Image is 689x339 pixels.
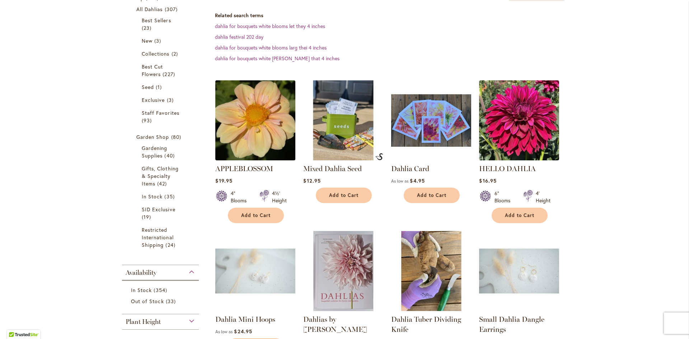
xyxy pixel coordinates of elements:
[142,144,181,159] a: Gardening Supplies
[215,155,295,162] a: APPLEBLOSSOM
[142,165,181,187] a: Gifts, Clothing &amp; Specialty Items
[329,192,358,198] span: Add to Cart
[142,226,181,249] a: Restricted International Shipping
[142,24,153,32] span: 23
[303,155,383,162] a: Mixed Dahlia Seed Mixed Dahlia Seed
[479,231,559,311] img: Small Dahlia Dangle Earrings
[142,63,181,78] a: Best Cut Flowers
[391,164,429,173] a: Dahlia Card
[391,306,471,312] a: Dahlia Tuber Dividing Knife
[136,133,169,140] span: Garden Shop
[391,80,471,160] img: Group shot of Dahlia Cards
[165,241,177,249] span: 24
[163,70,177,78] span: 227
[505,212,534,218] span: Add to Cart
[5,314,25,334] iframe: Launch Accessibility Center
[142,145,167,159] span: Gardening Supplies
[404,188,460,203] button: Add to Cart
[417,192,446,198] span: Add to Cart
[142,96,181,104] a: Exclusive
[142,37,181,44] a: New
[303,80,383,160] img: Mixed Dahlia Seed
[215,329,233,334] span: As low as
[215,23,325,29] a: dahlia for bouquets white blooms let they 4 inches
[156,83,164,91] span: 1
[142,50,181,57] a: Collections
[391,178,408,184] span: As low as
[272,190,287,204] div: 4½' Height
[154,286,169,294] span: 354
[142,226,174,248] span: Restricted International Shipping
[131,298,164,305] span: Out of Stock
[157,180,169,187] span: 42
[234,328,252,335] span: $24.95
[231,190,251,204] div: 4" Blooms
[479,80,559,160] img: Hello Dahlia
[142,109,179,116] span: Staff Favorites
[241,212,271,218] span: Add to Cart
[495,190,515,204] div: 6" Blooms
[142,117,154,124] span: 93
[215,315,275,324] a: Dahlia Mini Hoops
[164,152,176,159] span: 40
[215,55,339,62] a: dahlia for bouquets white [PERSON_NAME] that 4 inches
[142,206,175,213] span: SID Exclusive
[142,193,163,200] span: In Stock
[479,306,559,312] a: Small Dahlia Dangle Earrings
[215,164,273,173] a: APPLEBLOSSOM
[215,12,574,19] dt: Related search terms
[142,84,154,90] span: Seed
[391,315,461,334] a: Dahlia Tuber Dividing Knife
[479,315,544,334] a: Small Dahlia Dangle Earrings
[479,155,559,162] a: Hello Dahlia
[172,50,180,57] span: 2
[391,155,471,162] a: Group shot of Dahlia Cards
[215,306,295,312] a: Dahlia Mini Hoops
[166,297,178,305] span: 33
[167,96,175,104] span: 3
[303,177,320,184] span: $12.95
[410,177,425,184] span: $4.95
[142,165,179,187] span: Gifts, Clothing & Specialty Items
[303,306,383,312] a: Dahlias by Naomi Slade - FRONT
[492,208,548,223] button: Add to Cart
[303,231,383,311] img: Dahlias by Naomi Slade - FRONT
[131,287,152,293] span: In Stock
[131,286,192,294] a: In Stock 354
[126,318,161,326] span: Plant Height
[391,231,471,311] img: Dahlia Tuber Dividing Knife
[479,164,536,173] a: HELLO DAHLIA
[136,5,186,13] a: All Dahlias
[142,17,181,32] a: Best Sellers
[142,50,170,57] span: Collections
[164,193,176,200] span: 35
[126,269,156,277] span: Availability
[479,177,496,184] span: $16.95
[142,206,181,221] a: SID Exclusive
[316,188,372,203] button: Add to Cart
[303,164,362,173] a: Mixed Dahlia Seed
[131,297,192,305] a: Out of Stock 33
[214,78,297,162] img: APPLEBLOSSOM
[165,5,179,13] span: 307
[142,17,171,24] span: Best Sellers
[142,37,153,44] span: New
[536,190,550,204] div: 4' Height
[215,44,327,51] a: dahlia for bouquets white blooms larg thei 4 inches
[154,37,163,44] span: 3
[142,83,181,91] a: Seed
[142,96,165,103] span: Exclusive
[215,177,232,184] span: $19.95
[215,33,263,40] a: dahlia festival 202 day
[171,133,183,141] span: 80
[215,231,295,311] img: Dahlia Mini Hoops
[136,133,186,141] a: Garden Shop
[142,193,181,200] a: In Stock
[142,213,153,221] span: 19
[228,208,284,223] button: Add to Cart
[142,63,163,77] span: Best Cut Flowers
[375,153,383,160] img: Mixed Dahlia Seed
[136,6,163,13] span: All Dahlias
[303,315,367,334] a: Dahlias by [PERSON_NAME]
[142,109,181,124] a: Staff Favorites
